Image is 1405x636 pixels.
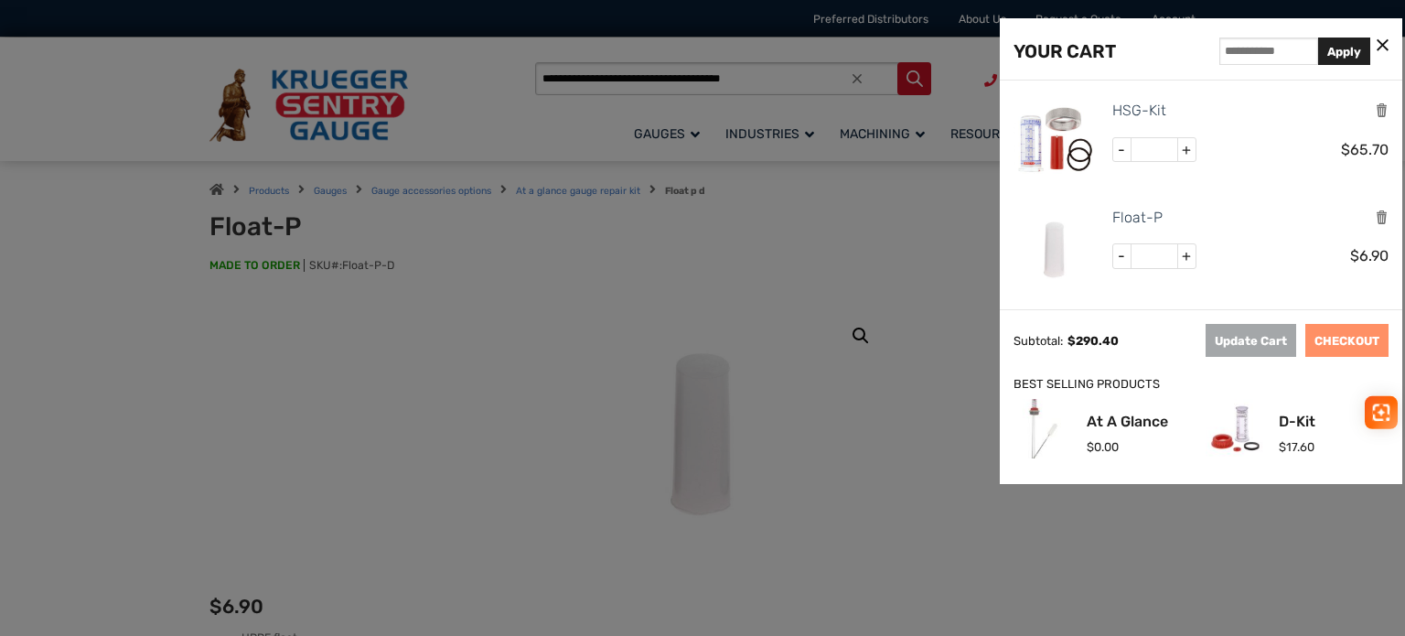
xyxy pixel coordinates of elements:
[1014,99,1096,181] img: HSG-Kit
[1177,244,1196,268] span: +
[1113,138,1132,162] span: -
[1279,440,1286,454] span: $
[1087,440,1094,454] span: $
[1350,247,1389,264] span: 6.90
[1341,141,1389,158] span: 65.70
[1350,247,1359,264] span: $
[1279,440,1314,454] span: 17.60
[1113,244,1132,268] span: -
[1177,138,1196,162] span: +
[1318,38,1370,65] button: Apply
[1112,99,1166,123] a: HSG-Kit
[1375,102,1389,119] a: Remove this item
[1112,206,1163,230] a: Float-P
[1014,375,1389,394] div: BEST SELLING PRODUCTS
[1375,209,1389,226] a: Remove this item
[1014,206,1096,288] img: Float-P
[1305,324,1389,357] a: CHECKOUT
[1206,399,1265,458] img: D-Kit
[1206,324,1296,357] button: Update Cart
[1087,415,1168,429] a: At A Glance
[1067,334,1076,348] span: $
[1067,334,1119,348] span: 290.40
[1014,334,1063,348] div: Subtotal:
[1341,141,1350,158] span: $
[1014,399,1073,458] img: At A Glance
[1087,440,1119,454] span: 0.00
[1014,37,1116,66] div: YOUR CART
[1279,415,1315,429] a: D-Kit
